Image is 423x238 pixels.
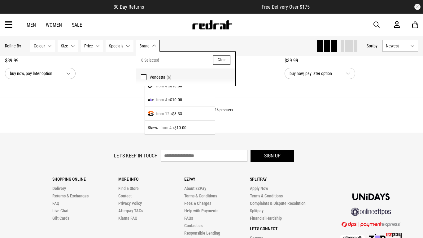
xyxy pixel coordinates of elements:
[81,40,103,52] button: Price
[213,55,230,65] button: Clear
[58,40,78,52] button: Size
[52,208,68,213] a: Live Chat
[148,126,158,129] img: logo-klarna.svg
[150,75,165,80] span: Vendetta
[184,201,211,206] a: Fees & Charges
[250,177,316,182] p: Splitpay
[118,216,137,221] a: Klarna FAQ
[250,201,306,206] a: Complaints & Dispute Resolution
[136,51,236,86] div: Brand
[114,153,158,159] label: Let's keep in touch
[172,110,182,117] span: $3.33
[145,107,215,121] div: from 12 x
[52,177,118,182] p: Shopping Online
[184,216,193,221] a: FAQs
[285,57,418,64] div: $39.99
[188,108,233,112] span: You've viewed 6 of 6 products
[285,68,355,79] button: buy now, pay later option
[250,226,316,231] p: Let's Connect
[72,22,82,28] a: Sale
[250,193,283,198] a: Terms & Conditions
[5,2,24,21] button: Open LiveChat chat widget
[84,43,93,48] span: Price
[386,43,408,48] span: Newest
[192,20,233,29] img: Redrat logo
[167,75,171,80] span: (6)
[114,4,144,10] span: 30 Day Returns
[52,193,89,198] a: Returns & Exchanges
[250,216,282,221] a: Financial Hardship
[52,201,59,206] a: FAQ
[5,68,76,79] button: buy now, pay later option
[184,186,206,191] a: About EZPay
[184,208,218,213] a: Help with Payments
[145,121,215,134] div: from 4 x
[136,40,160,52] button: Brand
[109,43,123,48] span: Specials
[250,186,268,191] a: Apply Now
[30,40,55,52] button: Colour
[156,4,249,10] iframe: Customer reviews powered by Trustpilot
[382,40,418,52] button: Newest
[373,43,377,48] span: by
[141,56,159,64] span: 0 Selected
[184,193,217,198] a: Terms & Conditions
[386,233,402,238] img: Splitpay
[46,22,62,28] a: Women
[148,111,154,116] img: splitpay-icon.png
[106,40,133,52] button: Specials
[342,222,400,227] img: DPS
[290,70,341,77] span: buy now, pay later option
[184,231,220,236] a: Responsible Lending
[52,216,69,221] a: Gift Cards
[250,208,264,213] a: Splitpay
[145,93,215,107] div: from 4 x
[10,70,61,77] span: buy now, pay later option
[5,57,138,64] div: $39.99
[351,208,391,216] img: online eftpos
[118,177,184,182] p: More Info
[5,43,21,48] p: Refine By
[251,150,294,162] button: Sign up
[118,208,143,213] a: Afterpay T&Cs
[170,96,182,104] span: $10.00
[262,4,310,10] span: Free Delivery Over $175
[184,177,250,182] p: Ezpay
[184,223,203,228] a: Contact us
[34,43,45,48] span: Colour
[27,22,36,28] a: Men
[139,43,150,48] span: Brand
[118,201,142,206] a: Privacy Policy
[52,186,66,191] a: Delivery
[174,124,186,131] span: $10.00
[352,193,390,200] img: Unidays
[148,99,154,101] img: zip-logo.svg
[118,186,139,191] a: Find a Store
[118,193,132,198] a: Contact
[367,42,377,50] button: Sortby
[61,43,68,48] span: Size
